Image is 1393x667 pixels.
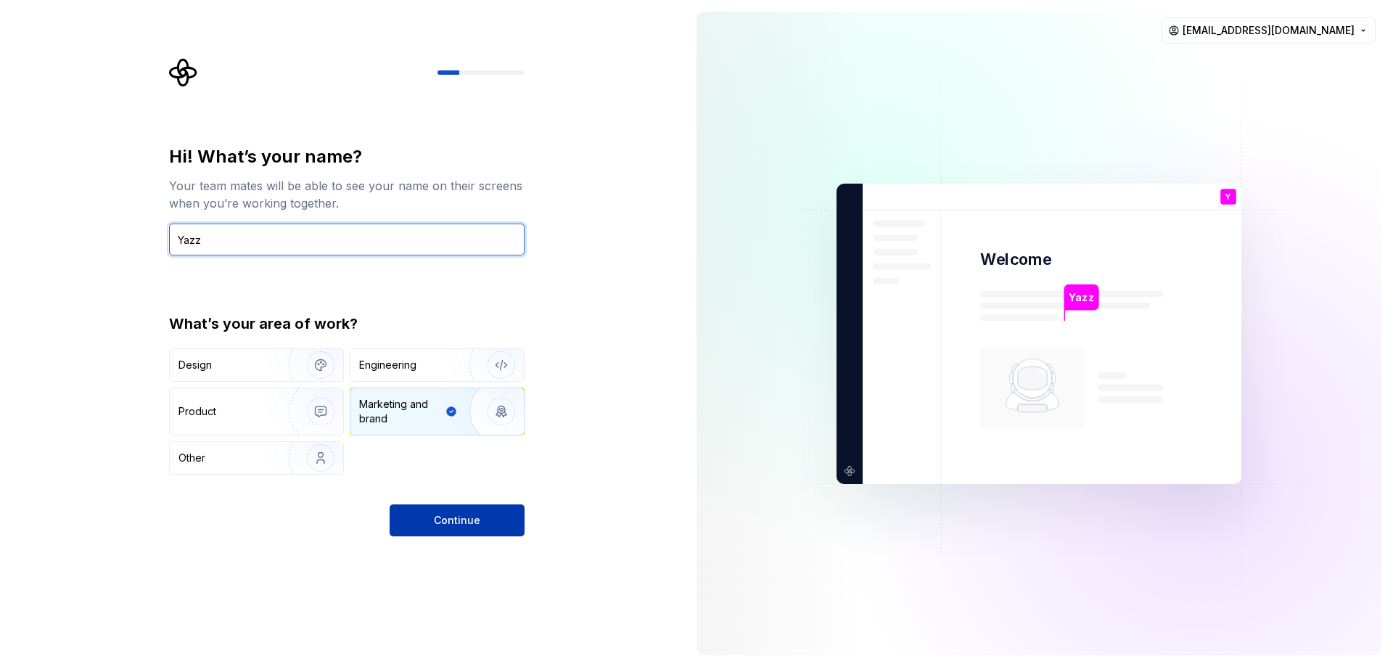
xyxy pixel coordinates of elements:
[359,358,416,372] div: Engineering
[169,145,525,168] div: Hi! What’s your name?
[390,504,525,536] button: Continue
[169,224,525,255] input: Han Solo
[359,397,443,426] div: Marketing and brand
[980,249,1051,270] p: Welcome
[169,58,198,87] svg: Supernova Logo
[1162,17,1376,44] button: [EMAIL_ADDRESS][DOMAIN_NAME]
[1225,192,1231,200] p: Y
[178,404,216,419] div: Product
[169,314,525,334] div: What’s your area of work?
[1069,289,1093,305] p: Yazz
[169,177,525,212] div: Your team mates will be able to see your name on their screens when you’re working together.
[434,513,480,528] span: Continue
[178,358,212,372] div: Design
[178,451,205,465] div: Other
[1183,23,1355,38] span: [EMAIL_ADDRESS][DOMAIN_NAME]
